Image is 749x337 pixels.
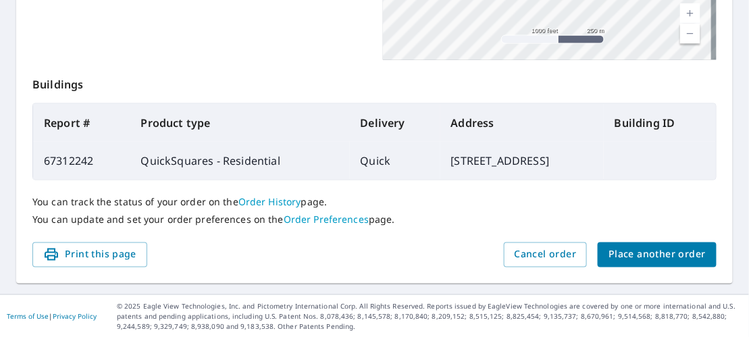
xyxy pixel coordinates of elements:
[238,196,301,209] a: Order History
[440,104,604,142] th: Address
[32,197,717,209] p: You can track the status of your order on the page.
[7,313,97,321] p: |
[33,142,130,180] td: 67312242
[130,104,350,142] th: Product type
[598,242,717,267] button: Place another order
[284,213,369,226] a: Order Preferences
[440,142,604,180] td: [STREET_ADDRESS]
[609,247,706,263] span: Place another order
[117,302,742,332] p: © 2025 Eagle View Technologies, Inc. and Pictometry International Corp. All Rights Reserved. Repo...
[32,60,717,103] p: Buildings
[53,312,97,321] a: Privacy Policy
[32,242,147,267] button: Print this page
[350,142,440,180] td: Quick
[604,104,716,142] th: Building ID
[33,104,130,142] th: Report #
[680,3,700,24] a: Current Level 15, Zoom In
[7,312,49,321] a: Terms of Use
[350,104,440,142] th: Delivery
[32,214,717,226] p: You can update and set your order preferences on the page.
[504,242,588,267] button: Cancel order
[43,247,136,263] span: Print this page
[515,247,577,263] span: Cancel order
[130,142,350,180] td: QuickSquares - Residential
[680,24,700,44] a: Current Level 15, Zoom Out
